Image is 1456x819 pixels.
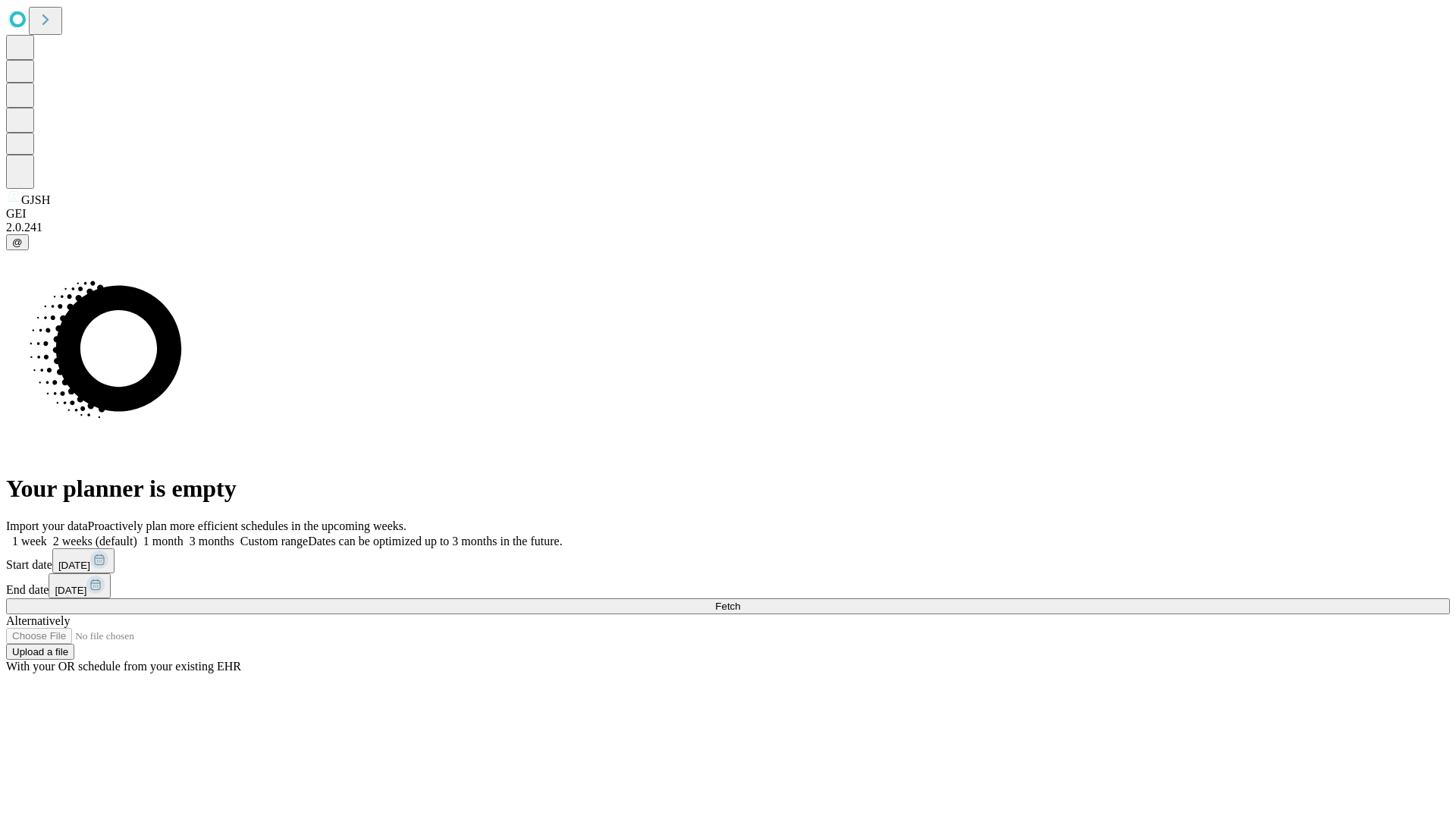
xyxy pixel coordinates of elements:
span: 1 week [12,535,47,548]
span: Proactively plan more efficient schedules in the upcoming weeks. [88,519,406,532]
span: Dates can be optimized up to 3 months in the future. [308,535,562,548]
div: Start date [6,548,1450,573]
h1: Your planner is empty [6,475,1450,503]
div: End date [6,573,1450,598]
span: 2 weeks (default) [53,535,137,548]
span: Fetch [715,601,740,612]
div: 2.0.241 [6,221,1450,234]
button: Fetch [6,598,1450,614]
div: GEI [6,207,1450,221]
span: [DATE] [55,585,86,596]
span: GJSH [21,193,50,206]
span: 3 months [190,535,234,548]
button: [DATE] [52,548,115,573]
span: Import your data [6,519,88,532]
button: @ [6,234,29,250]
span: With your OR schedule from your existing EHR [6,660,241,673]
span: 1 month [143,535,184,548]
span: Custom range [240,535,308,548]
span: @ [12,237,23,248]
span: [DATE] [58,560,90,571]
span: Alternatively [6,614,70,627]
button: [DATE] [49,573,111,598]
button: Upload a file [6,644,74,660]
